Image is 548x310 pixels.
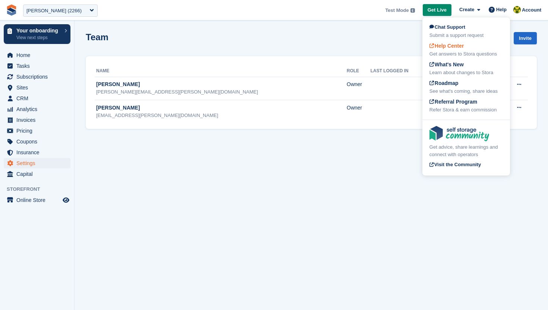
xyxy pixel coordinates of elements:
[429,88,503,95] div: See what's coming, share ideas
[429,79,503,95] a: Roadmap See what's coming, share ideas
[429,61,464,67] span: What's New
[429,69,503,76] div: Learn about changes to Stora
[429,32,503,39] div: Submit a support request
[16,61,61,71] span: Tasks
[429,80,459,86] span: Roadmap
[4,126,70,136] a: menu
[429,106,503,114] div: Refer Stora & earn commission
[429,126,489,141] img: community-logo-e120dcb29bea30313fccf008a00513ea5fe9ad107b9d62852cae38739ed8438e.svg
[385,7,409,14] span: Test Mode
[429,42,503,58] a: Help Center Get answers to Stora questions
[429,61,503,76] a: What's New Learn about changes to Stora
[4,136,70,147] a: menu
[423,4,451,16] a: Get Live
[4,72,70,82] a: menu
[16,72,61,82] span: Subscriptions
[96,112,347,119] div: [EMAIL_ADDRESS][PERSON_NAME][DOMAIN_NAME]
[522,6,541,14] span: Account
[16,34,61,41] p: View next steps
[7,186,74,193] span: Storefront
[95,65,347,77] th: Name
[429,50,503,58] div: Get answers to Stora questions
[4,147,70,158] a: menu
[16,147,61,158] span: Insurance
[347,100,371,123] td: Owner
[26,7,82,15] div: [PERSON_NAME] (2266)
[513,6,521,13] img: Rob Sweeney
[4,195,70,205] a: menu
[16,126,61,136] span: Pricing
[16,195,61,205] span: Online Store
[347,65,371,77] th: Role
[429,24,465,30] span: Chat Support
[429,43,464,49] span: Help Center
[6,4,17,16] img: stora-icon-8386f47178a22dfd0bd8f6a31ec36ba5ce8667c1dd55bd0f319d3a0aa187defe.svg
[4,50,70,60] a: menu
[16,115,61,125] span: Invoices
[429,143,503,158] div: Get advice, share learnings and connect with operators
[16,158,61,168] span: Settings
[4,93,70,104] a: menu
[86,32,108,42] h1: Team
[4,115,70,125] a: menu
[514,32,537,44] a: Invite
[96,88,347,96] div: [PERSON_NAME][EMAIL_ADDRESS][PERSON_NAME][DOMAIN_NAME]
[16,28,61,33] p: Your onboarding
[371,65,429,77] th: Last logged in
[16,93,61,104] span: CRM
[4,82,70,93] a: menu
[4,61,70,71] a: menu
[429,126,503,170] a: Get advice, share learnings and connect with operators Visit the Community
[96,104,347,112] div: [PERSON_NAME]
[429,99,477,105] span: Referral Program
[96,80,347,88] div: [PERSON_NAME]
[4,24,70,44] a: Your onboarding View next steps
[4,169,70,179] a: menu
[429,162,481,167] span: Visit the Community
[16,136,61,147] span: Coupons
[347,77,371,100] td: Owner
[410,8,415,13] img: icon-info-grey-7440780725fd019a000dd9b08b2336e03edf1995a4989e88bcd33f0948082b44.svg
[4,104,70,114] a: menu
[4,158,70,168] a: menu
[16,169,61,179] span: Capital
[62,196,70,205] a: Preview store
[16,82,61,93] span: Sites
[428,6,447,14] span: Get Live
[429,98,503,114] a: Referral Program Refer Stora & earn commission
[496,6,507,13] span: Help
[16,50,61,60] span: Home
[16,104,61,114] span: Analytics
[459,6,474,13] span: Create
